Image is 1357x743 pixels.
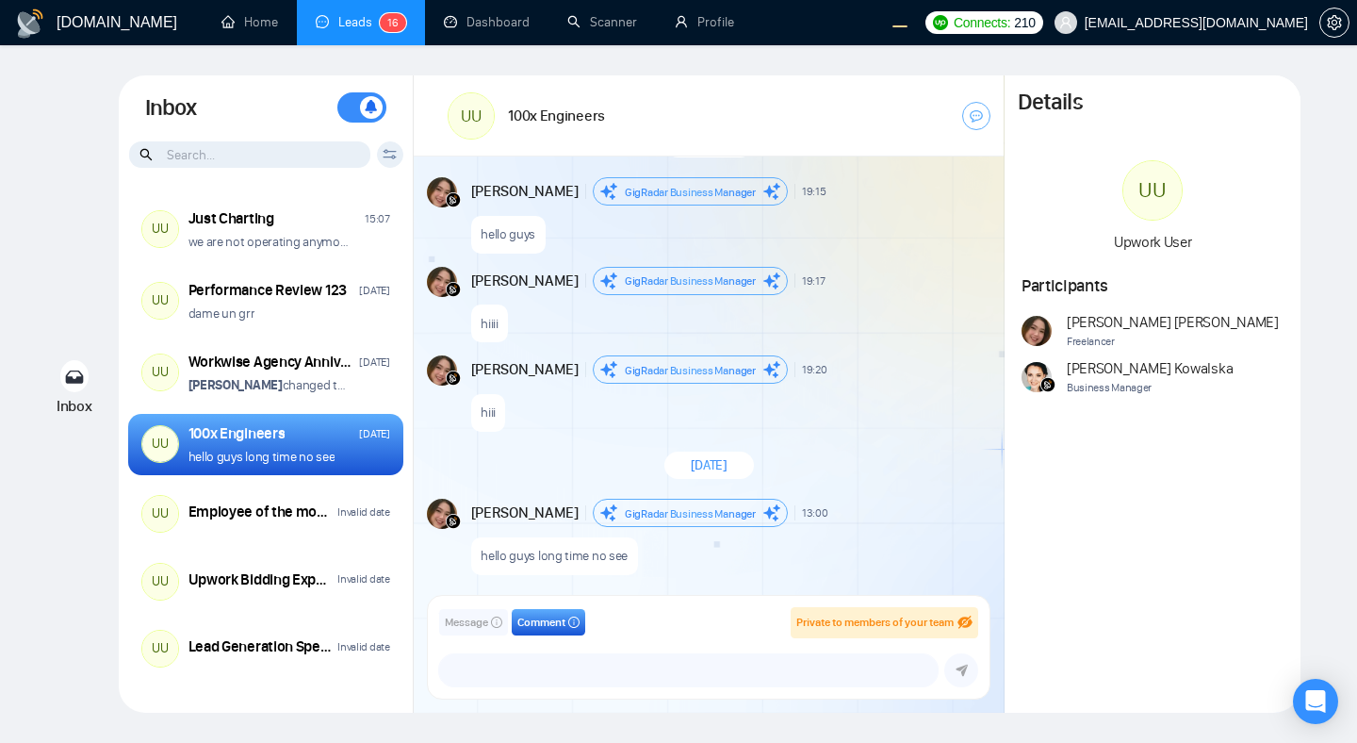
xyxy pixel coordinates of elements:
[142,631,178,667] div: UU
[188,376,350,394] p: changed the room name from "Workwise Agency Anniversary (2026) ��" to "Workwiser"
[802,184,826,199] span: 19:15
[446,514,461,529] img: gigradar-bm.png
[954,12,1010,33] span: Connects:
[427,355,457,386] img: Andrian
[1067,333,1279,351] span: Freelancer
[802,273,826,289] span: 19:17
[188,448,335,466] p: hello guys long time no see
[1018,89,1082,117] h1: Details
[1293,679,1338,724] div: Open Intercom Messenger
[1022,275,1284,296] h1: Participants
[142,496,178,532] div: UU
[15,8,45,39] img: logo
[188,280,347,301] div: Performance Review 123
[1059,16,1072,29] span: user
[796,616,954,629] span: Private to members of your team
[221,14,278,30] a: homeHome
[188,570,333,590] div: Upwork Bidding Expert Needed
[188,423,286,444] div: 100x Engineers
[359,425,389,443] div: [DATE]
[491,617,502,628] span: info-circle
[316,14,406,30] a: messageLeads16
[1067,358,1233,379] span: [PERSON_NAME] Kowalska
[387,16,392,29] span: 1
[471,181,579,202] span: [PERSON_NAME]
[142,355,178,390] div: UU
[675,14,734,30] a: userProfile
[188,698,308,718] div: Promotion Rounds
[691,456,728,474] span: [DATE]
[481,547,628,565] p: hello guys long time no see
[188,233,350,251] p: we are not operating anymore
[567,14,637,30] a: searchScanner
[625,507,756,520] span: GigRadar Business Manager
[337,504,389,521] div: Invalid date
[957,615,973,630] span: eye-invisible
[1114,233,1192,251] span: Upwork User
[512,609,585,636] button: Commentinfo-circle
[142,211,178,247] div: UU
[481,404,496,421] p: hiii
[359,699,389,717] div: [DATE]
[802,362,827,377] span: 19:20
[57,397,92,415] span: Inbox
[380,13,406,32] sup: 16
[517,614,565,632] span: Comment
[1067,312,1279,333] span: [PERSON_NAME] [PERSON_NAME]
[568,617,580,628] span: info-circle
[188,502,333,522] div: Employee of the month ([DATE])
[188,377,283,393] strong: [PERSON_NAME]
[1067,379,1233,397] span: Business Manager
[337,570,389,588] div: Invalid date
[1320,15,1349,30] span: setting
[188,208,274,229] div: Just Charting
[933,15,948,30] img: upwork-logo.png
[1123,161,1182,220] div: UU
[481,225,535,243] p: hello guys
[471,271,579,291] span: [PERSON_NAME]
[1319,15,1349,30] a: setting
[188,352,354,372] div: Workwise Agency Anniversary (2026) 🥳
[449,93,494,139] div: UU
[471,503,579,523] span: [PERSON_NAME]
[145,92,197,124] h1: Inbox
[1014,12,1035,33] span: 210
[359,282,389,300] div: [DATE]
[392,16,399,29] span: 6
[359,354,389,371] div: [DATE]
[802,505,828,520] span: 13:00
[188,305,255,322] p: dame un grr
[445,614,488,632] span: Message
[481,315,499,333] p: hiiii
[471,359,579,380] span: [PERSON_NAME]
[365,210,390,228] div: 15:07
[139,144,155,165] span: search
[1022,362,1052,392] img: Agnieszka Kowalska
[625,274,756,288] span: GigRadar Business Manager
[1022,316,1052,346] img: Andrian Marsella
[446,192,461,207] img: gigradar-bm.png
[444,14,530,30] a: dashboardDashboard
[142,426,178,462] div: UU
[188,636,333,657] div: Lead Generation Specialist Needed for Growing Business
[427,499,457,529] img: Andrian
[1319,8,1349,38] button: setting
[446,371,461,386] img: gigradar-bm.png
[129,141,370,168] input: Search...
[427,267,457,297] img: Andrian
[625,186,756,199] span: GigRadar Business Manager
[337,638,389,656] div: Invalid date
[508,106,605,126] h1: 100x Engineers
[446,282,461,297] img: gigradar-bm.png
[142,283,178,319] div: UU
[142,564,178,600] div: UU
[625,364,756,377] span: GigRadar Business Manager
[1040,377,1055,392] img: gigradar-bm.png
[427,177,457,207] img: Andrian
[439,609,508,636] button: Messageinfo-circle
